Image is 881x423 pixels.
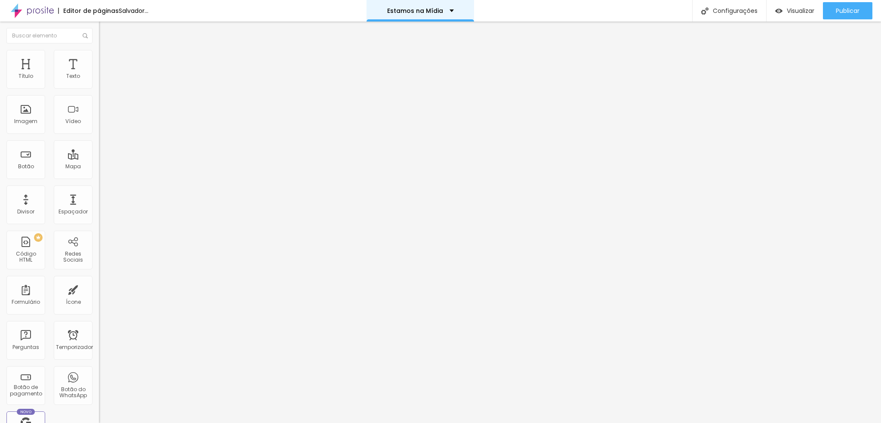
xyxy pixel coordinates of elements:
[701,7,708,15] img: Ícone
[18,163,34,170] font: Botão
[119,6,148,15] font: Salvador...
[14,117,37,125] font: Imagem
[18,72,33,80] font: Título
[836,6,859,15] font: Publicar
[823,2,872,19] button: Publicar
[387,6,443,15] font: Estamos na Mídia
[10,383,42,397] font: Botão de pagamento
[775,7,782,15] img: view-1.svg
[16,250,36,263] font: Código HTML
[713,6,758,15] font: Configurações
[63,250,83,263] font: Redes Sociais
[12,343,39,351] font: Perguntas
[63,6,119,15] font: Editor de páginas
[767,2,823,19] button: Visualizar
[20,409,32,414] font: Novo
[66,298,81,306] font: Ícone
[65,163,81,170] font: Mapa
[59,386,87,399] font: Botão do WhatsApp
[12,298,40,306] font: Formulário
[66,72,80,80] font: Texto
[65,117,81,125] font: Vídeo
[17,208,34,215] font: Divisor
[56,343,93,351] font: Temporizador
[787,6,814,15] font: Visualizar
[6,28,92,43] input: Buscar elemento
[83,33,88,38] img: Ícone
[59,208,88,215] font: Espaçador
[99,22,881,423] iframe: Editor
